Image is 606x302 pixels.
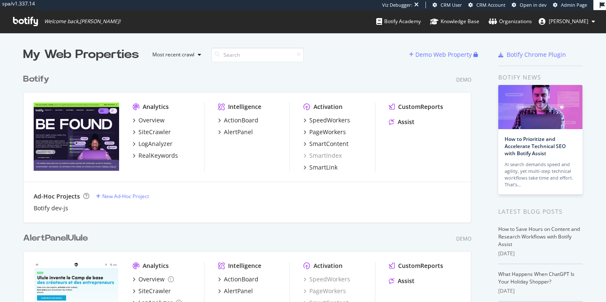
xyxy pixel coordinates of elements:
[489,10,532,33] a: Organizations
[382,2,412,8] div: Viz Debugger:
[224,287,253,295] div: AlertPanel
[133,116,165,125] a: Overview
[309,140,348,148] div: SmartContent
[133,275,174,283] a: Overview
[398,103,443,111] div: CustomReports
[23,232,91,244] a: AlertPanelUlule
[218,287,253,295] a: AlertPanel
[409,48,473,61] button: Demo Web Property
[309,116,350,125] div: SpeedWorkers
[389,118,415,126] a: Assist
[456,76,471,83] div: Demo
[389,262,443,270] a: CustomReports
[498,50,566,59] a: Botify Chrome Plugin
[23,73,53,85] a: Botify
[389,277,415,285] a: Assist
[224,128,253,136] div: AlertPanel
[433,2,462,8] a: CRM User
[456,235,471,242] div: Demo
[303,287,346,295] a: PageWorkers
[430,10,479,33] a: Knowledge Base
[498,287,583,295] div: [DATE]
[218,275,258,283] a: ActionBoard
[138,128,171,136] div: SiteCrawler
[152,52,194,57] div: Most recent crawl
[44,18,120,25] span: Welcome back, [PERSON_NAME] !
[476,2,505,8] span: CRM Account
[34,103,119,171] img: Botify
[314,262,343,270] div: Activation
[211,48,304,62] input: Search
[398,118,415,126] div: Assist
[553,2,587,8] a: Admin Page
[430,17,479,26] div: Knowledge Base
[143,103,169,111] div: Analytics
[505,135,566,157] a: How to Prioritize and Accelerate Technical SEO with Botify Assist
[498,250,583,257] div: [DATE]
[303,275,350,283] a: SpeedWorkers
[143,262,169,270] div: Analytics
[303,140,348,148] a: SmartContent
[34,192,80,201] div: Ad-Hoc Projects
[498,225,580,248] a: How to Save Hours on Content and Research Workflows with Botify Assist
[512,2,547,8] a: Open in dev
[138,287,171,295] div: SiteCrawler
[415,50,472,59] div: Demo Web Property
[23,232,88,244] div: AlertPanelUlule
[309,163,338,172] div: SmartLink
[218,128,253,136] a: AlertPanel
[303,116,350,125] a: SpeedWorkers
[146,48,205,61] button: Most recent crawl
[138,140,173,148] div: LogAnalyzer
[303,151,342,160] a: SmartIndex
[34,204,68,212] a: Botify dev-js
[228,262,261,270] div: Intelligence
[561,2,587,8] span: Admin Page
[489,17,532,26] div: Organizations
[376,17,421,26] div: Botify Academy
[218,116,258,125] a: ActionBoard
[468,2,505,8] a: CRM Account
[398,262,443,270] div: CustomReports
[138,275,165,283] div: Overview
[532,15,602,28] button: [PERSON_NAME]
[376,10,421,33] a: Botify Academy
[498,207,583,216] div: Latest Blog Posts
[498,85,582,129] img: How to Prioritize and Accelerate Technical SEO with Botify Assist
[441,2,462,8] span: CRM User
[138,116,165,125] div: Overview
[505,161,576,188] div: AI search demands speed and agility, yet multi-step technical workflows take time and effort. Tha...
[303,128,346,136] a: PageWorkers
[133,287,171,295] a: SiteCrawler
[228,103,261,111] div: Intelligence
[520,2,547,8] span: Open in dev
[389,103,443,111] a: CustomReports
[133,140,173,148] a: LogAnalyzer
[133,128,171,136] a: SiteCrawler
[224,275,258,283] div: ActionBoard
[303,163,338,172] a: SmartLink
[507,50,566,59] div: Botify Chrome Plugin
[102,193,149,200] div: New Ad-Hoc Project
[549,18,588,25] span: alexandre hauswirth
[314,103,343,111] div: Activation
[224,116,258,125] div: ActionBoard
[409,51,473,58] a: Demo Web Property
[398,277,415,285] div: Assist
[96,193,149,200] a: New Ad-Hoc Project
[138,151,178,160] div: RealKeywords
[23,46,139,63] div: My Web Properties
[23,73,49,85] div: Botify
[498,73,583,82] div: Botify news
[309,128,346,136] div: PageWorkers
[498,270,574,285] a: What Happens When ChatGPT Is Your Holiday Shopper?
[133,151,178,160] a: RealKeywords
